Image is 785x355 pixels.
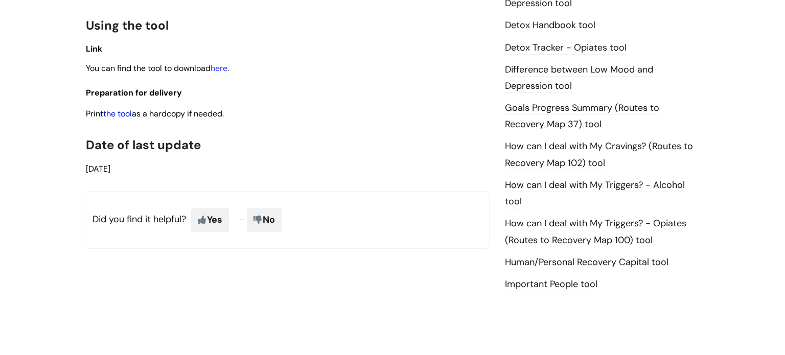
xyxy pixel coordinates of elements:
[505,19,595,32] a: Detox Handbook tool
[86,191,490,248] p: Did you find it helpful?
[86,163,110,174] span: [DATE]
[86,108,224,119] span: Print as a hardcopy if needed.
[103,108,132,119] a: the tool
[505,63,653,93] a: Difference between Low Mood and Depression tool
[86,137,201,153] span: Date of last update
[505,217,686,247] a: How can I deal with My Triggers? - Opiates (Routes to Recovery Map 100) tool
[247,208,282,231] span: No
[505,41,627,55] a: Detox Tracker - Opiates tool
[191,208,229,231] span: Yes
[505,102,659,131] a: Goals Progress Summary (Routes to Recovery Map 37) tool
[86,43,102,54] span: Link
[86,63,229,74] span: You can find the tool to download .
[86,17,169,33] span: Using the tool
[505,179,685,208] a: How can I deal with My Triggers? - Alcohol tool
[505,278,597,291] a: Important People tool
[211,63,227,74] a: here
[505,256,668,269] a: Human/Personal Recovery Capital tool
[505,140,693,170] a: How can I deal with My Cravings? (Routes to Recovery Map 102) tool
[86,87,182,98] span: Preparation for delivery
